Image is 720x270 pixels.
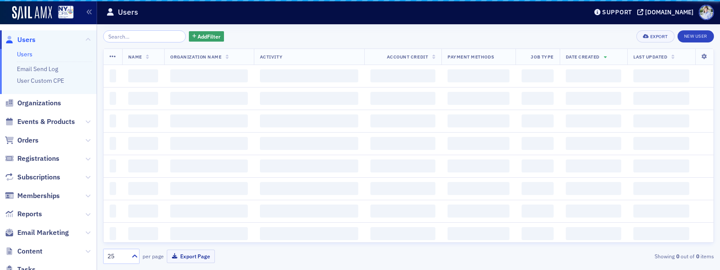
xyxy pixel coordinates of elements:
[637,9,697,15] button: [DOMAIN_NAME]
[566,182,621,195] span: ‌
[260,137,358,150] span: ‌
[633,159,689,172] span: ‌
[170,69,248,82] span: ‌
[370,205,435,218] span: ‌
[566,137,621,150] span: ‌
[110,227,116,240] span: ‌
[633,114,689,127] span: ‌
[448,92,509,105] span: ‌
[531,54,553,60] span: Job Type
[118,7,138,17] h1: Users
[170,137,248,150] span: ‌
[633,69,689,82] span: ‌
[522,69,554,82] span: ‌
[566,69,621,82] span: ‌
[110,205,116,218] span: ‌
[522,182,554,195] span: ‌
[370,182,435,195] span: ‌
[566,205,621,218] span: ‌
[128,159,159,172] span: ‌
[645,8,694,16] div: [DOMAIN_NAME]
[522,137,554,150] span: ‌
[694,252,701,260] strong: 0
[5,228,69,237] a: Email Marketing
[370,137,435,150] span: ‌
[633,137,689,150] span: ‌
[5,98,61,108] a: Organizations
[17,35,36,45] span: Users
[58,6,74,19] img: SailAMX
[448,182,509,195] span: ‌
[5,136,39,145] a: Orders
[602,8,632,16] div: Support
[633,205,689,218] span: ‌
[110,159,116,172] span: ‌
[110,114,116,127] span: ‌
[12,6,52,20] img: SailAMX
[448,137,509,150] span: ‌
[260,182,358,195] span: ‌
[128,205,159,218] span: ‌
[522,205,554,218] span: ‌
[5,247,42,256] a: Content
[107,252,126,261] div: 25
[110,69,116,82] span: ‌
[522,159,554,172] span: ‌
[143,252,164,260] label: per page
[675,252,681,260] strong: 0
[17,209,42,219] span: Reports
[110,182,116,195] span: ‌
[5,172,60,182] a: Subscriptions
[260,159,358,172] span: ‌
[103,30,186,42] input: Search…
[522,227,554,240] span: ‌
[678,30,714,42] a: New User
[52,6,74,20] a: View Homepage
[170,159,248,172] span: ‌
[370,69,435,82] span: ‌
[170,92,248,105] span: ‌
[17,117,75,127] span: Events & Products
[170,114,248,127] span: ‌
[448,69,509,82] span: ‌
[370,159,435,172] span: ‌
[128,137,159,150] span: ‌
[260,92,358,105] span: ‌
[260,54,282,60] span: Activity
[516,252,714,260] div: Showing out of items
[522,92,554,105] span: ‌
[170,54,221,60] span: Organization Name
[128,182,159,195] span: ‌
[566,54,600,60] span: Date Created
[566,227,621,240] span: ‌
[566,114,621,127] span: ‌
[370,114,435,127] span: ‌
[17,98,61,108] span: Organizations
[650,34,668,39] div: Export
[636,30,674,42] button: Export
[448,205,509,218] span: ‌
[699,5,714,20] span: Profile
[17,154,59,163] span: Registrations
[448,54,494,60] span: Payment Methods
[370,92,435,105] span: ‌
[17,50,32,58] a: Users
[17,247,42,256] span: Content
[260,205,358,218] span: ‌
[633,92,689,105] span: ‌
[633,227,689,240] span: ‌
[17,136,39,145] span: Orders
[110,137,116,150] span: ‌
[17,228,69,237] span: Email Marketing
[5,209,42,219] a: Reports
[128,227,159,240] span: ‌
[17,65,58,73] a: Email Send Log
[387,54,428,60] span: Account Credit
[260,227,358,240] span: ‌
[448,159,509,172] span: ‌
[128,92,159,105] span: ‌
[633,182,689,195] span: ‌
[17,77,64,85] a: User Custom CPE
[5,154,59,163] a: Registrations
